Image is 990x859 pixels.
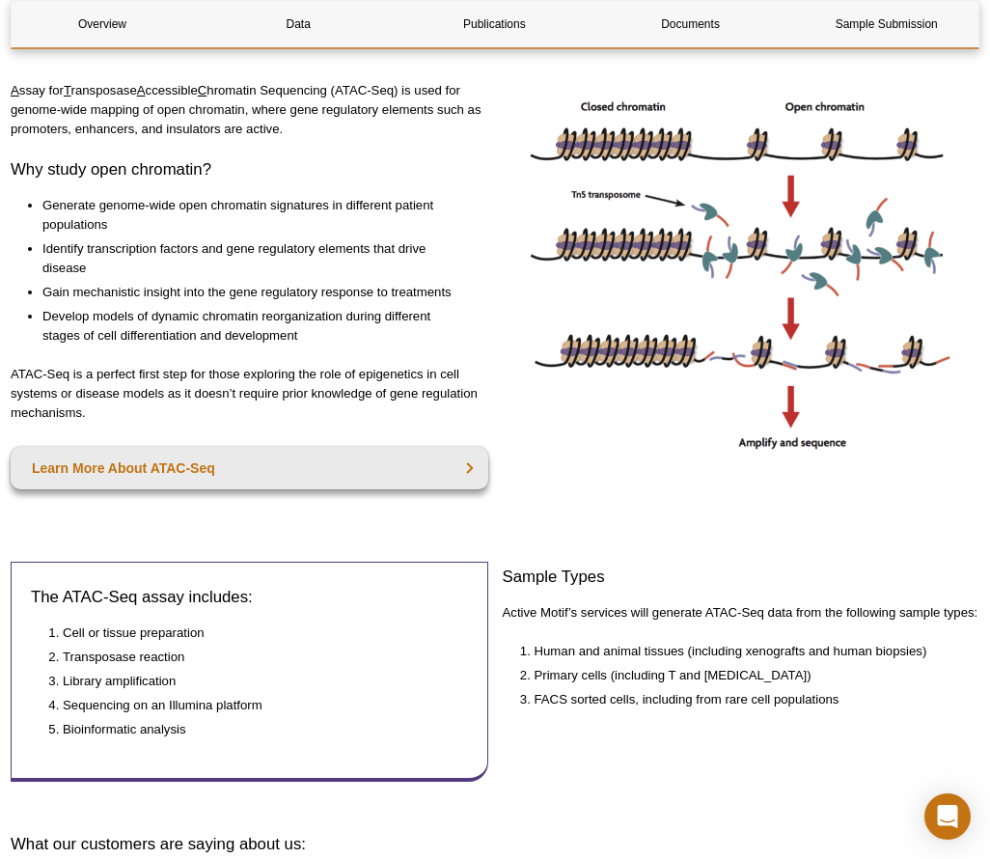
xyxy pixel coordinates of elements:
h3: Sample Types [503,566,980,589]
h3: Why study open chromatin? [11,158,488,181]
li: FACS sorted cells, including from rare cell populations [535,690,961,709]
u: C [198,83,207,97]
p: ssay for ransposase ccessible hromatin Sequencing (ATAC-Seq) is used for genome-wide mapping of o... [11,81,488,139]
img: ATAC-Seq image [524,81,958,457]
a: Overview [12,1,193,47]
u: A [137,83,146,97]
a: Documents [600,1,782,47]
li: Library amplification [63,672,449,691]
li: Human and animal tissues (including xenografts and human biopsies) [535,642,961,661]
a: Learn More About ATAC-Seq [11,447,488,489]
h3: The ATAC-Seq assay includes: [31,586,468,609]
li: Primary cells (including T and [MEDICAL_DATA]) [535,666,961,685]
a: Sample Submission [796,1,977,47]
h3: What our customers are saying about us: [11,833,979,856]
li: Gain mechanistic insight into the gene regulatory response to treatments [42,283,469,302]
li: Identify transcription factors and gene regulatory elements that drive disease [42,239,469,278]
p: Active Motif’s services will generate ATAC-Seq data from the following sample types: [503,603,980,623]
p: ATAC-Seq is a perfect first step for those exploring the role of epigenetics in cell systems or d... [11,365,488,423]
li: Generate genome-wide open chromatin signatures in different patient populations [42,196,469,235]
a: Publications [403,1,585,47]
u: T [64,83,71,97]
li: Bioinformatic analysis [63,720,449,739]
u: A [11,83,19,97]
a: Data [207,1,389,47]
div: Open Intercom Messenger [924,793,971,840]
li: Develop models of dynamic chromatin reorganization during different stages of cell differentiatio... [42,307,469,346]
li: Cell or tissue preparation [63,623,449,643]
li: Transposase reaction [63,648,449,667]
li: Sequencing on an Illumina platform [63,696,449,715]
